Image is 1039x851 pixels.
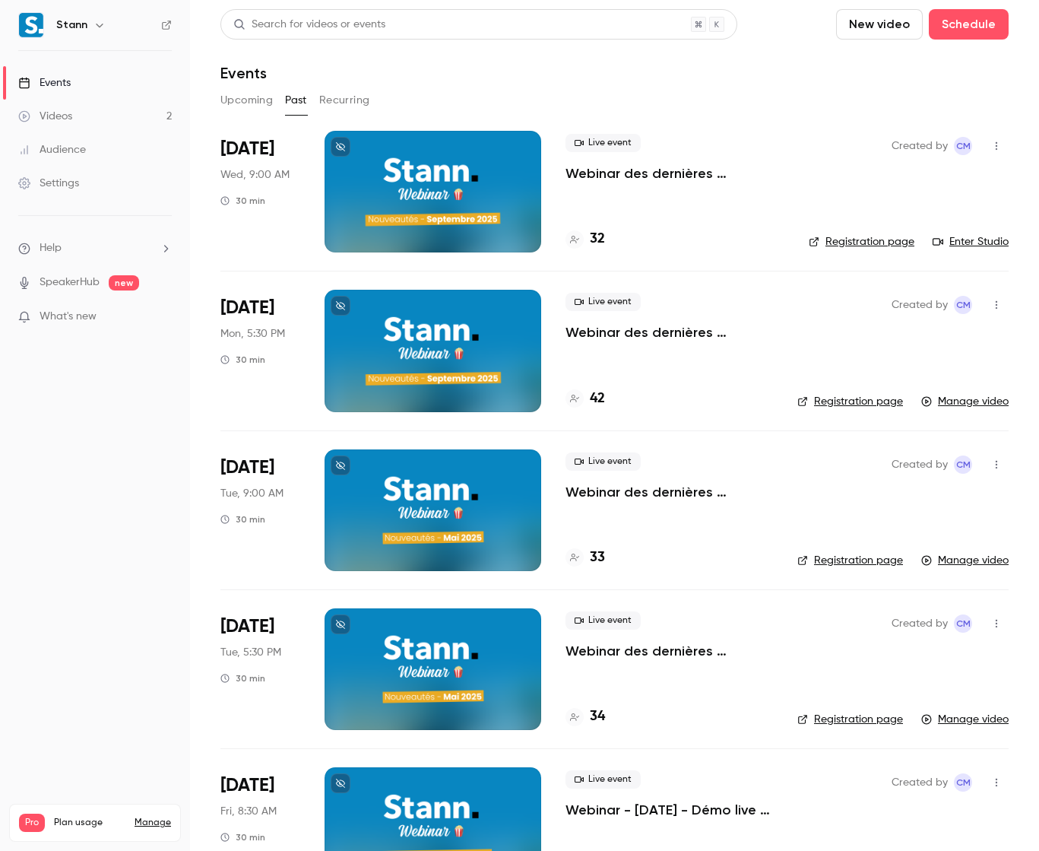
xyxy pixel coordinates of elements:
[565,642,773,660] a: Webinar des dernières nouveautés de Stann - Mai 2025 🎉
[220,608,300,730] div: May 27 Tue, 5:30 PM (Europe/Paris)
[18,176,79,191] div: Settings
[220,195,265,207] div: 30 min
[954,137,972,155] span: Camille MONNA
[921,553,1009,568] a: Manage video
[565,229,605,249] a: 32
[220,449,300,571] div: Jun 3 Tue, 9:00 AM (Europe/Paris)
[892,456,948,474] span: Created by
[40,240,62,256] span: Help
[220,326,285,341] span: Mon, 5:30 PM
[929,9,1009,40] button: Schedule
[565,611,641,630] span: Live event
[954,773,972,792] span: Camille MONNA
[18,75,71,90] div: Events
[285,88,307,113] button: Past
[565,770,641,789] span: Live event
[590,707,605,727] h4: 34
[933,234,1009,249] a: Enter Studio
[956,456,971,474] span: CM
[220,486,284,501] span: Tue, 9:00 AM
[220,290,300,411] div: Sep 8 Mon, 5:30 PM (Europe/Paris)
[220,804,277,819] span: Fri, 8:30 AM
[892,137,948,155] span: Created by
[565,801,773,819] a: Webinar - [DATE] - Démo live de notre logiciel 💥
[590,389,605,409] h4: 42
[19,13,43,37] img: Stann
[54,817,125,829] span: Plan usage
[220,831,265,843] div: 30 min
[836,9,923,40] button: New video
[565,164,784,183] a: Webinar des dernières nouveautés de Stann - Septembre 2025 🎉
[565,707,605,727] a: 34
[220,137,274,161] span: [DATE]
[797,394,903,409] a: Registration page
[590,548,605,568] h4: 33
[18,240,172,256] li: help-dropdown-opener
[892,614,948,633] span: Created by
[40,275,100,291] a: SpeakerHub
[220,456,274,480] span: [DATE]
[135,817,171,829] a: Manage
[797,712,903,727] a: Registration page
[18,109,72,124] div: Videos
[565,293,641,311] span: Live event
[565,548,605,568] a: 33
[154,310,172,324] iframe: Noticeable Trigger
[921,394,1009,409] a: Manage video
[797,553,903,568] a: Registration page
[109,275,139,291] span: new
[220,167,290,183] span: Wed, 9:00 AM
[954,614,972,633] span: Camille MONNA
[892,773,948,792] span: Created by
[956,773,971,792] span: CM
[565,452,641,471] span: Live event
[56,17,87,33] h6: Stann
[565,134,641,152] span: Live event
[220,296,274,320] span: [DATE]
[954,296,972,314] span: Camille MONNA
[590,229,605,249] h4: 32
[954,456,972,474] span: Camille MONNA
[220,88,273,113] button: Upcoming
[18,142,86,157] div: Audience
[565,323,773,341] a: Webinar des dernières nouveautés de Stann - Septembre 2025 🎉
[565,483,773,501] a: Webinar des dernières nouveautés de Stann - Mai 2025 🎉
[921,712,1009,727] a: Manage video
[319,88,370,113] button: Recurring
[220,614,274,639] span: [DATE]
[220,64,267,82] h1: Events
[956,137,971,155] span: CM
[220,773,274,798] span: [DATE]
[220,645,281,660] span: Tue, 5:30 PM
[565,389,605,409] a: 42
[956,614,971,633] span: CM
[40,309,97,325] span: What's new
[892,296,948,314] span: Created by
[956,296,971,314] span: CM
[220,513,265,526] div: 30 min
[233,17,385,33] div: Search for videos or events
[19,814,45,832] span: Pro
[220,354,265,366] div: 30 min
[809,234,914,249] a: Registration page
[220,131,300,252] div: Sep 10 Wed, 9:00 AM (Europe/Paris)
[220,672,265,684] div: 30 min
